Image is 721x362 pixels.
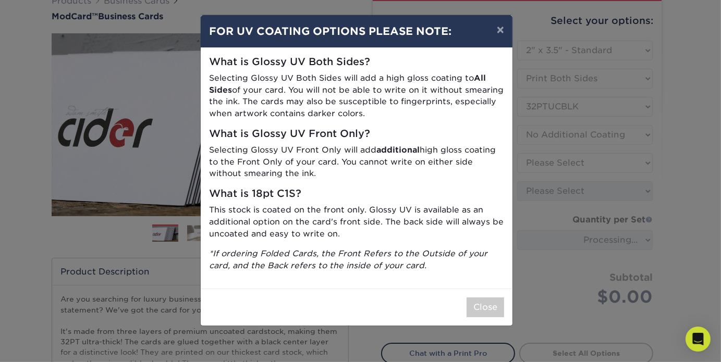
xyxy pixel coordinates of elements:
strong: All Sides [209,73,486,95]
h5: What is Glossy UV Both Sides? [209,56,504,68]
h5: What is 18pt C1S? [209,188,504,200]
strong: additional [376,145,420,155]
div: Open Intercom Messenger [686,327,711,352]
button: × [488,15,512,44]
p: Selecting Glossy UV Front Only will add high gloss coating to the Front Only of your card. You ca... [209,144,504,180]
p: This stock is coated on the front only. Glossy UV is available as an additional option on the car... [209,204,504,240]
h4: FOR UV COATING OPTIONS PLEASE NOTE: [209,23,504,39]
button: Close [467,297,504,317]
i: *If ordering Folded Cards, the Front Refers to the Outside of your card, and the Back refers to t... [209,248,487,270]
p: Selecting Glossy UV Both Sides will add a high gloss coating to of your card. You will not be abl... [209,72,504,120]
h5: What is Glossy UV Front Only? [209,128,504,140]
